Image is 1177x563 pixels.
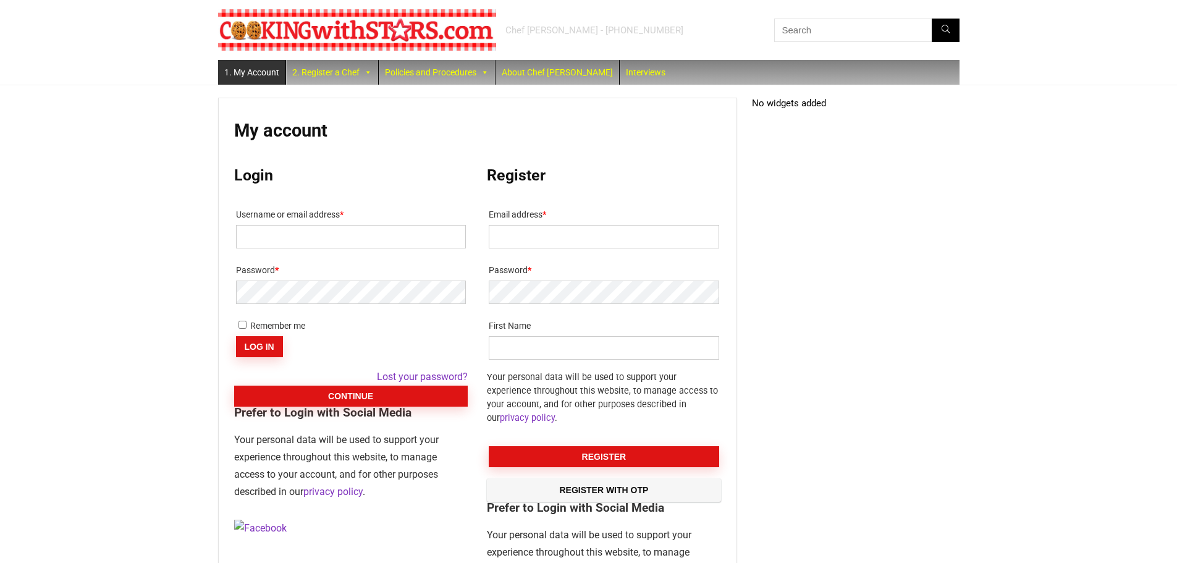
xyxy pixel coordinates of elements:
[500,413,555,423] a: privacy policy
[489,206,719,225] label: Email address
[286,60,378,85] a: 2. Register a Chef
[377,368,468,386] a: Lost your password?
[234,166,468,185] h2: Login
[379,60,495,85] a: Policies and Procedures
[234,431,468,501] p: Your personal data will be used to support your experience throughout this website, to manage acc...
[218,9,496,51] img: Chef Paula's Cooking With Stars
[505,24,683,36] div: Chef [PERSON_NAME] - [PHONE_NUMBER]
[932,19,960,42] button: Search
[489,261,719,281] label: Password
[236,336,283,357] button: Log in
[487,502,720,514] legend: Prefer to Login with Social Media
[489,317,719,336] label: First Name
[752,98,960,109] p: No widgets added
[489,446,719,467] button: Register
[234,386,468,407] button: Continue
[236,261,466,281] label: Password
[250,321,305,331] span: Remember me
[487,478,720,502] input: Register with OTP
[487,166,720,185] h2: Register
[774,19,960,42] input: Search
[238,321,247,329] input: Remember me
[234,407,468,418] legend: Prefer to Login with Social Media
[234,120,721,141] h1: My account
[303,486,363,497] a: privacy policy
[236,206,466,225] label: Username or email address
[234,520,287,537] img: Facebook
[218,60,285,85] a: 1. My Account
[620,60,672,85] a: Interviews
[496,60,619,85] a: About Chef [PERSON_NAME]
[487,371,720,425] p: Your personal data will be used to support your experience throughout this website, to manage acc...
